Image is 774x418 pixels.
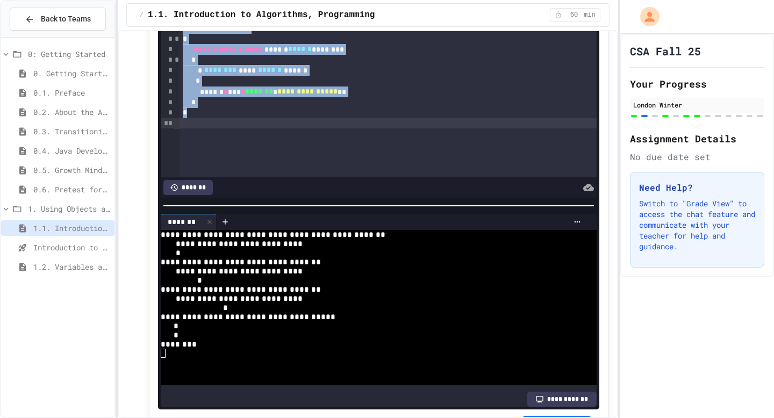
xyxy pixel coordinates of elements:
[33,126,110,137] span: 0.3. Transitioning from AP CSP to AP CSA
[33,87,110,98] span: 0.1. Preface
[33,184,110,195] span: 0.6. Pretest for the AP CSA Exam
[630,44,701,59] h1: CSA Fall 25
[28,48,110,60] span: 0: Getting Started
[33,164,110,176] span: 0.5. Growth Mindset and Pair Programming
[33,222,110,234] span: 1.1. Introduction to Algorithms, Programming, and Compilers
[630,76,764,91] h2: Your Progress
[629,4,662,29] div: My Account
[33,261,110,272] span: 1.2. Variables and Data Types
[584,11,596,19] span: min
[630,131,764,146] h2: Assignment Details
[630,150,764,163] div: No due date set
[639,198,755,252] p: Switch to "Grade View" to access the chat feature and communicate with your teacher for help and ...
[28,203,110,214] span: 1. Using Objects and Methods
[10,8,106,31] button: Back to Teams
[639,181,755,194] h3: Need Help?
[565,11,583,19] span: 60
[33,68,110,79] span: 0. Getting Started
[148,9,453,21] span: 1.1. Introduction to Algorithms, Programming, and Compilers
[33,145,110,156] span: 0.4. Java Development Environments
[140,11,144,19] span: /
[33,106,110,118] span: 0.2. About the AP CSA Exam
[41,13,91,25] span: Back to Teams
[633,100,761,110] div: London Winter
[33,242,110,253] span: Introduction to Algorithms, Programming, and Compilers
